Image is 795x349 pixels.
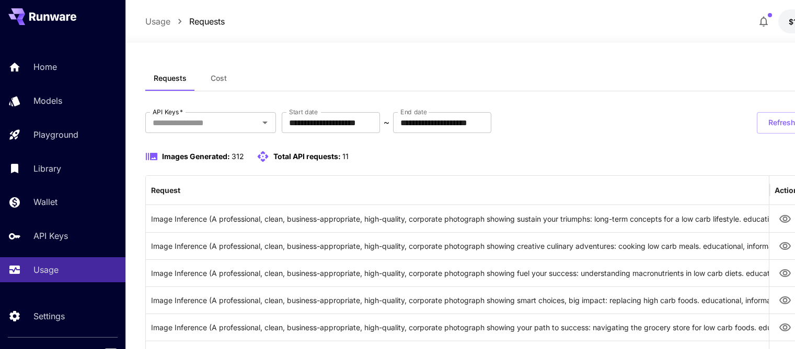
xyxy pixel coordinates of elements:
[258,115,272,130] button: Open
[33,230,68,242] p: API Keys
[151,206,775,232] div: Click to copy prompt
[232,152,244,161] span: 312
[33,128,78,141] p: Playground
[154,74,187,83] span: Requests
[33,263,59,276] p: Usage
[162,152,230,161] span: Images Generated:
[33,310,65,322] p: Settings
[151,186,180,195] div: Request
[153,107,183,116] label: API Keys
[145,15,225,28] nav: breadcrumb
[151,287,775,314] div: Click to copy prompt
[400,107,427,116] label: End date
[33,94,62,107] p: Models
[384,116,389,129] p: ~
[151,233,775,259] div: Click to copy prompt
[763,183,777,197] button: Menu
[145,15,170,28] a: Usage
[273,152,341,161] span: Total API requests:
[151,314,775,341] div: Click to copy prompt
[33,196,57,208] p: Wallet
[33,61,57,73] p: Home
[33,162,61,175] p: Library
[189,15,225,28] a: Requests
[211,74,227,83] span: Cost
[151,260,775,286] div: Click to copy prompt
[289,107,318,116] label: Start date
[342,152,349,161] span: 11
[181,183,196,197] button: Sort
